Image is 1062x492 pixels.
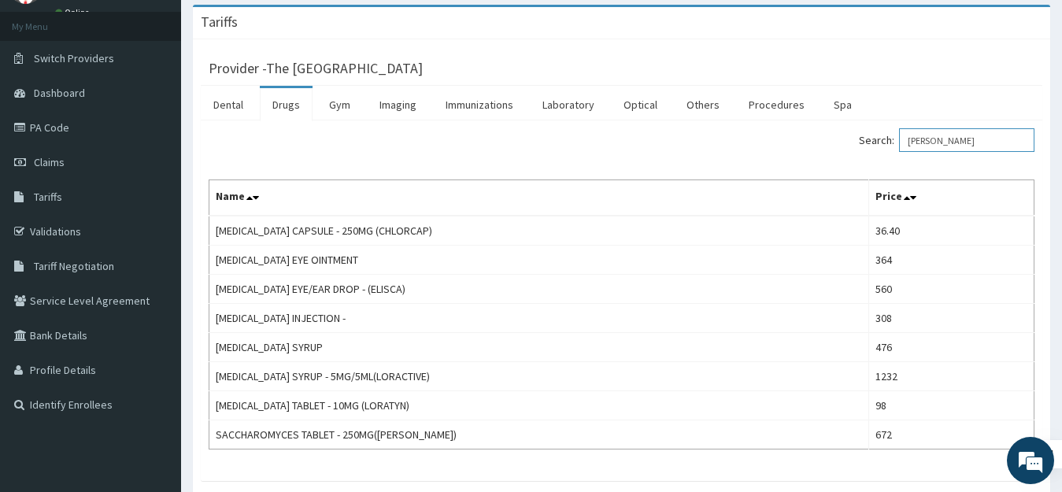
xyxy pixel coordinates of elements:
div: Minimize live chat window [258,8,296,46]
span: Claims [34,155,65,169]
span: We're online! [91,146,217,305]
td: SACCHAROMYCES TABLET - 250MG([PERSON_NAME]) [209,420,869,449]
td: 98 [868,391,1034,420]
a: Dental [201,88,256,121]
a: Gym [316,88,363,121]
span: Tariff Negotiation [34,259,114,273]
td: [MEDICAL_DATA] SYRUP - 5MG/5ML(LORACTIVE) [209,362,869,391]
th: Price [868,180,1034,216]
td: 672 [868,420,1034,449]
img: d_794563401_company_1708531726252_794563401 [29,79,64,118]
a: Others [674,88,732,121]
td: [MEDICAL_DATA] EYE OINTMENT [209,246,869,275]
td: 476 [868,333,1034,362]
a: Optical [611,88,670,121]
a: Laboratory [530,88,607,121]
td: 560 [868,275,1034,304]
h3: Tariffs [201,15,238,29]
td: 36.40 [868,216,1034,246]
td: [MEDICAL_DATA] INJECTION - [209,304,869,333]
a: Imaging [367,88,429,121]
a: Online [55,7,93,18]
th: Name [209,180,869,216]
a: Spa [821,88,864,121]
input: Search: [899,128,1034,152]
td: 364 [868,246,1034,275]
span: Dashboard [34,86,85,100]
div: Chat with us now [82,88,265,109]
a: Drugs [260,88,313,121]
td: [MEDICAL_DATA] TABLET - 10MG (LORATYN) [209,391,869,420]
td: 1232 [868,362,1034,391]
td: 308 [868,304,1034,333]
span: Tariffs [34,190,62,204]
h3: Provider - The [GEOGRAPHIC_DATA] [209,61,423,76]
label: Search: [859,128,1034,152]
td: [MEDICAL_DATA] CAPSULE - 250MG (CHLORCAP) [209,216,869,246]
a: Procedures [736,88,817,121]
td: [MEDICAL_DATA] SYRUP [209,333,869,362]
textarea: Type your message and hit 'Enter' [8,326,300,381]
a: Immunizations [433,88,526,121]
span: Switch Providers [34,51,114,65]
td: [MEDICAL_DATA] EYE/EAR DROP - (ELISCA) [209,275,869,304]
